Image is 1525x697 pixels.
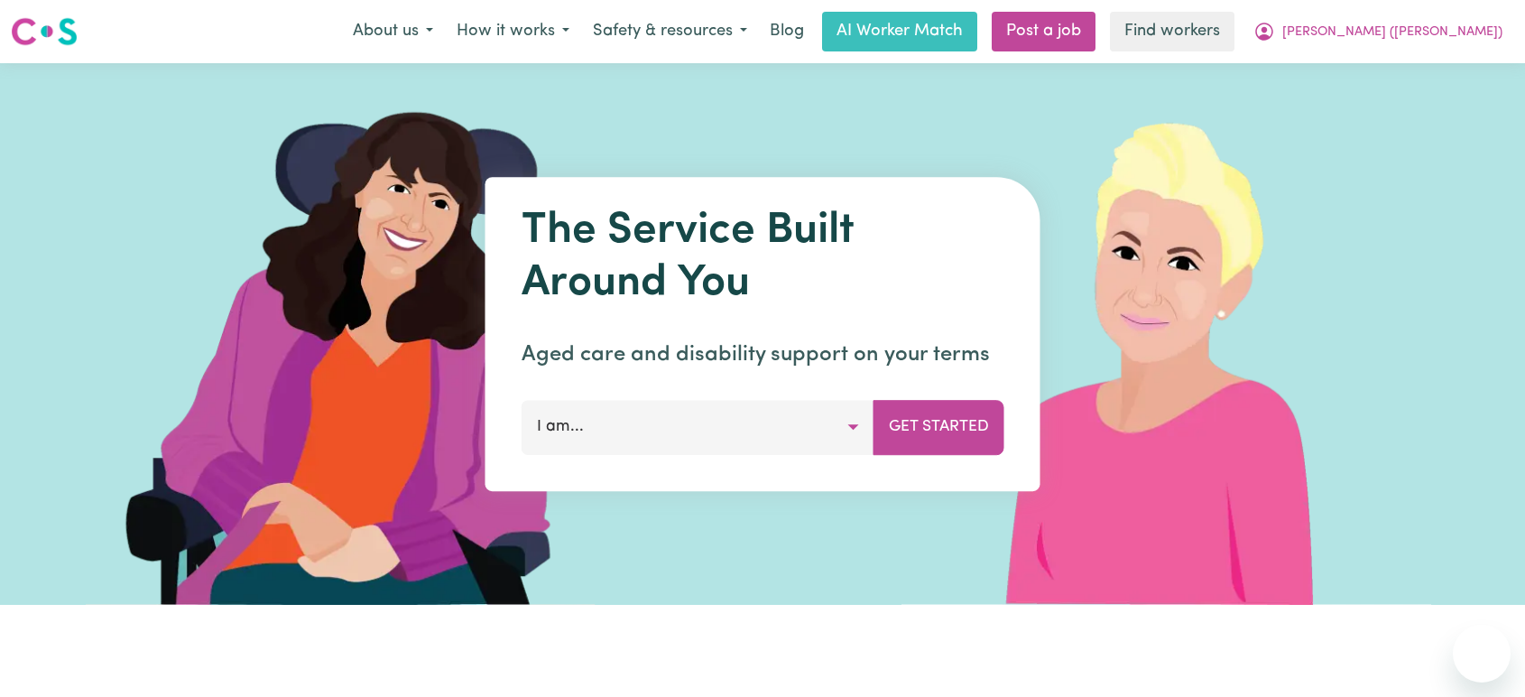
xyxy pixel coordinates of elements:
[581,13,759,51] button: Safety & resources
[522,400,874,454] button: I am...
[445,13,581,51] button: How it works
[11,11,78,52] a: Careseekers logo
[759,12,815,51] a: Blog
[1242,13,1514,51] button: My Account
[873,400,1004,454] button: Get Started
[341,13,445,51] button: About us
[522,339,1004,371] p: Aged care and disability support on your terms
[992,12,1095,51] a: Post a job
[1453,625,1511,683] iframe: Button to launch messaging window
[11,15,78,48] img: Careseekers logo
[822,12,977,51] a: AI Worker Match
[1282,23,1502,42] span: [PERSON_NAME] ([PERSON_NAME])
[522,206,1004,310] h1: The Service Built Around You
[1110,12,1234,51] a: Find workers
